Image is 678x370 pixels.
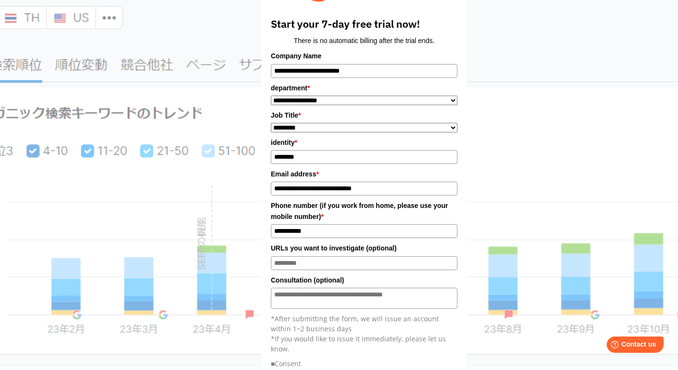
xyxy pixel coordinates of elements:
[271,139,295,146] font: identity
[271,51,457,61] label: Company Name
[271,275,457,285] label: Consultation (optional)
[271,170,316,178] font: Email address
[593,333,667,359] iframe: Help widget launcher
[271,84,307,92] font: department
[271,243,457,253] label: URLs you want to investigate (optional)
[271,359,457,369] p: ■Consent
[271,111,298,119] font: Job Title
[271,314,446,353] font: *After submitting the form, we will issue an account within 1~2 business days *If you would like ...
[271,202,448,220] font: Phone number (if you work from home, please use your mobile number)
[271,17,457,31] title: Start your 7-day free trial now!
[271,35,457,46] center: There is no automatic billing after the trial ends.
